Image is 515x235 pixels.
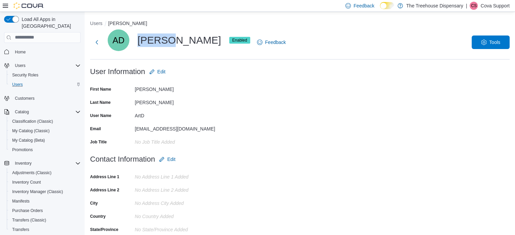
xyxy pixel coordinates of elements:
[9,216,81,224] span: Transfers (Classic)
[9,226,32,234] a: Transfers
[135,137,226,145] div: No Job Title added
[7,187,83,196] button: Inventory Manager (Classic)
[12,119,53,124] span: Classification (Classic)
[12,48,28,56] a: Home
[135,185,226,193] div: No Address Line 2 added
[135,224,226,232] div: No State/Province Added
[9,80,25,89] a: Users
[90,214,106,219] label: Country
[9,169,81,177] span: Adjustments (Classic)
[9,117,81,125] span: Classification (Classic)
[470,2,478,10] div: Cova Support
[265,39,286,46] span: Feedback
[15,63,25,68] span: Users
[135,211,226,219] div: No Country Added
[7,178,83,187] button: Inventory Count
[7,70,83,80] button: Security Roles
[157,68,166,75] span: Edit
[7,168,83,178] button: Adjustments (Classic)
[9,127,52,135] a: My Catalog (Classic)
[406,2,463,10] p: The Treehouse Dispensary
[7,196,83,206] button: Manifests
[7,206,83,215] button: Purchase Orders
[12,217,46,223] span: Transfers (Classic)
[9,127,81,135] span: My Catalog (Classic)
[380,2,394,9] input: Dark Mode
[12,94,37,102] a: Customers
[9,197,32,205] a: Manifests
[489,39,500,46] span: Tools
[12,72,38,78] span: Security Roles
[7,225,83,234] button: Transfers
[466,2,467,10] p: |
[353,2,374,9] span: Feedback
[9,207,46,215] a: Purchase Orders
[9,188,66,196] a: Inventory Manager (Classic)
[12,180,41,185] span: Inventory Count
[9,188,81,196] span: Inventory Manager (Classic)
[12,227,29,232] span: Transfers
[12,62,28,70] button: Users
[9,71,41,79] a: Security Roles
[90,227,118,232] label: State/Province
[1,107,83,117] button: Catalog
[1,159,83,168] button: Inventory
[7,215,83,225] button: Transfers (Classic)
[471,2,477,10] span: CS
[147,65,168,78] button: Edit
[135,123,226,132] div: [EMAIL_ADDRESS][DOMAIN_NAME]
[9,117,56,125] a: Classification (Classic)
[15,109,29,115] span: Catalog
[12,94,81,102] span: Customers
[12,147,33,152] span: Promotions
[480,2,510,10] p: Cova Support
[9,216,49,224] a: Transfers (Classic)
[14,2,44,9] img: Cova
[9,207,81,215] span: Purchase Orders
[167,156,175,163] span: Edit
[1,61,83,70] button: Users
[472,36,510,49] button: Tools
[7,145,83,155] button: Promotions
[12,159,34,167] button: Inventory
[12,82,23,87] span: Users
[1,47,83,57] button: Home
[156,152,178,166] button: Edit
[12,62,81,70] span: Users
[12,159,81,167] span: Inventory
[108,29,250,51] div: [PERSON_NAME]
[9,136,48,144] a: My Catalog (Beta)
[108,21,147,26] button: [PERSON_NAME]
[90,36,104,49] button: Next
[12,108,31,116] button: Catalog
[90,21,103,26] button: Users
[15,161,31,166] span: Inventory
[7,117,83,126] button: Classification (Classic)
[90,113,111,118] label: User Name
[7,126,83,136] button: My Catalog (Classic)
[112,29,125,51] span: AD
[135,110,226,118] div: ArtD
[12,208,43,213] span: Purchase Orders
[229,37,250,44] span: Enabled
[135,97,226,105] div: [PERSON_NAME]
[7,80,83,89] button: Users
[108,29,129,51] div: Arturo Dieffenbacher
[12,198,29,204] span: Manifests
[90,201,98,206] label: City
[90,174,119,180] label: Address Line 1
[9,80,81,89] span: Users
[9,71,81,79] span: Security Roles
[12,128,50,134] span: My Catalog (Classic)
[9,169,54,177] a: Adjustments (Classic)
[12,108,81,116] span: Catalog
[90,155,155,163] h3: Contact Information
[15,96,35,101] span: Customers
[12,48,81,56] span: Home
[90,139,107,145] label: Job Title
[9,197,81,205] span: Manifests
[90,126,101,132] label: Email
[90,68,145,76] h3: User Information
[12,138,45,143] span: My Catalog (Beta)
